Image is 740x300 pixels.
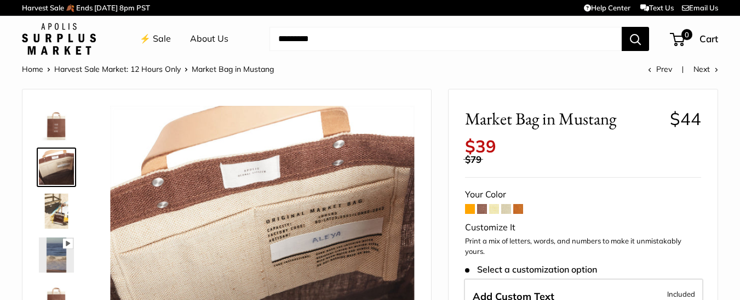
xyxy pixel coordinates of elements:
span: $79 [465,154,481,165]
p: Print a mix of letters, words, and numbers to make it unmistakably yours. [465,236,701,257]
img: Market Bag in Mustang [39,194,74,229]
img: Market Bag in Mustang [39,106,74,141]
nav: Breadcrumb [22,62,274,76]
button: Search [622,27,649,51]
a: Harvest Sale Market: 12 Hours Only [54,64,181,74]
span: Select a customization option [465,264,597,275]
a: Text Us [640,3,674,12]
img: Market Bag in Mustang [39,237,74,273]
a: Market Bag in Mustang [37,191,76,231]
input: Search... [269,27,622,51]
span: Market Bag in Mustang [192,64,274,74]
a: Market Bag in Mustang [37,148,76,187]
div: Customize It [465,219,701,236]
a: Help Center [584,3,630,12]
a: Market Bag in Mustang [37,235,76,275]
span: 0 [681,29,692,40]
a: Next [693,64,718,74]
a: Email Us [682,3,718,12]
a: 0 Cart [671,30,718,48]
span: Market Bag in Mustang [465,109,662,129]
img: Apolis: Surplus Market [22,23,96,55]
a: Home [22,64,43,74]
span: $39 [465,135,496,157]
a: Market Bag in Mustang [37,104,76,143]
a: About Us [190,31,228,47]
a: Prev [648,64,672,74]
span: Cart [699,33,718,44]
a: ⚡️ Sale [140,31,171,47]
div: Your Color [465,186,701,203]
img: Market Bag in Mustang [39,150,74,185]
span: $44 [670,108,701,129]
